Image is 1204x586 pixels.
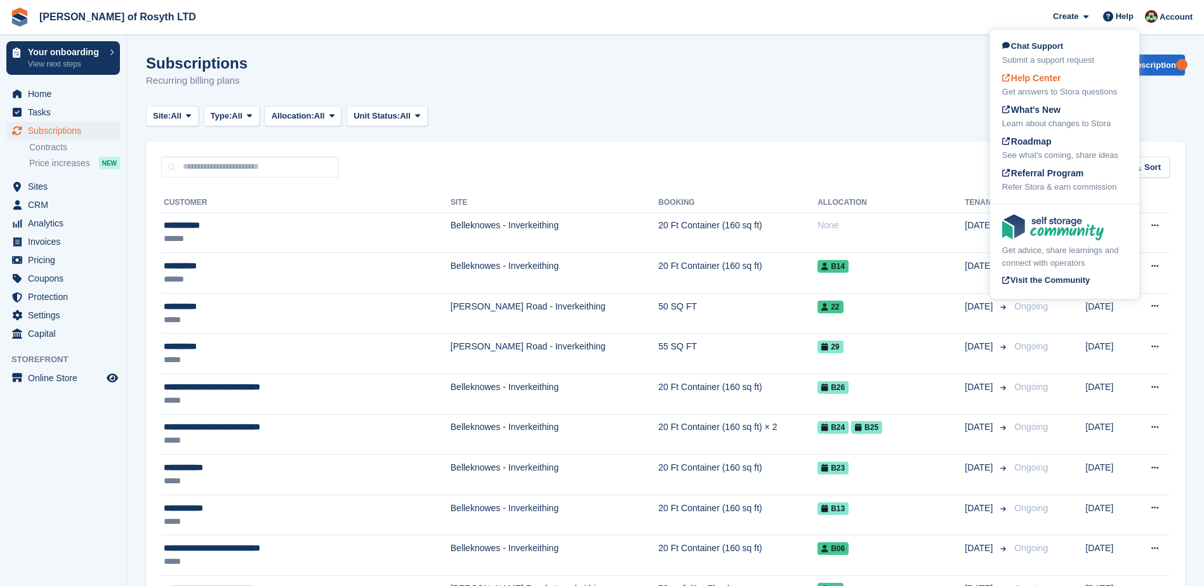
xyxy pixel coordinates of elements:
div: Tooltip anchor [1176,59,1187,70]
div: NEW [99,157,120,169]
th: Site [451,193,659,213]
td: [DATE] [1085,293,1134,334]
span: Capital [28,325,104,342]
button: Unit Status: All [347,106,427,127]
span: Ongoing [1014,301,1048,311]
td: [PERSON_NAME] Road - Inverkeithing [451,334,659,374]
span: [DATE] [965,300,995,313]
div: Refer Stora & earn commission [1002,181,1127,193]
span: Ongoing [1014,543,1048,553]
a: menu [6,178,120,195]
th: Customer [161,193,451,213]
span: Help [1116,10,1134,23]
span: Account [1160,11,1193,23]
span: 29 [817,341,843,353]
a: [PERSON_NAME] of Rosyth LTD [34,6,201,27]
td: Belleknowes - Inverkeithing [451,414,659,455]
span: B25 [851,421,882,434]
a: Roadmap See what's coming, share ideas [1002,135,1127,162]
a: Preview store [105,370,120,386]
a: menu [6,103,120,121]
span: [DATE] [965,420,995,434]
td: 20 Ft Container (160 sq ft) × 2 [658,414,817,455]
td: 50 SQ FT [658,293,817,334]
td: 20 Ft Container (160 sq ft) [658,455,817,495]
span: All [314,110,325,122]
p: Recurring billing plans [146,74,248,88]
a: Help Center Get answers to Stora questions [1002,72,1127,98]
span: Ongoing [1014,422,1048,432]
td: [DATE] [1085,374,1134,415]
a: menu [6,325,120,342]
a: menu [6,251,120,269]
span: Invoices [28,233,104,251]
a: menu [6,270,120,287]
button: Allocation: All [265,106,342,127]
td: [PERSON_NAME] Road - Inverkeithing [451,293,659,334]
span: [DATE] [965,502,995,515]
span: Referral Program [1002,168,1083,178]
span: Coupons [28,270,104,287]
p: Your onboarding [28,48,103,56]
td: [DATE] [1085,414,1134,455]
td: 20 Ft Container (160 sq ft) [658,253,817,294]
td: [DATE] [1085,495,1134,535]
span: All [171,110,182,122]
a: menu [6,369,120,387]
td: 55 SQ FT [658,334,817,374]
td: Belleknowes - Inverkeithing [451,455,659,495]
td: Belleknowes - Inverkeithing [451,374,659,415]
a: menu [6,196,120,214]
div: Submit a support request [1002,54,1127,67]
span: [DATE] [965,340,995,353]
span: Ongoing [1014,341,1048,351]
span: [DATE] [965,219,995,232]
span: Roadmap [1002,136,1052,146]
a: menu [6,85,120,103]
td: Belleknowes - Inverkeithing [451,212,659,253]
span: Subscriptions [28,122,104,140]
img: stora-icon-8386f47178a22dfd0bd8f6a31ec36ba5ce8667c1dd55bd0f319d3a0aa187defe.svg [10,8,29,27]
td: [DATE] [1085,455,1134,495]
span: [DATE] [965,381,995,394]
span: B06 [817,542,849,555]
td: [DATE] [1085,535,1134,576]
th: Tenancy [965,193,1009,213]
span: B24 [817,421,849,434]
td: 20 Ft Container (160 sq ft) [658,212,817,253]
span: [DATE] [965,542,995,555]
div: Get answers to Stora questions [1002,86,1127,98]
h1: Subscriptions [146,55,248,72]
td: Belleknowes - Inverkeithing [451,253,659,294]
span: [DATE] [965,259,995,273]
span: Home [28,85,104,103]
span: Ongoing [1014,503,1048,513]
div: Get advice, share learnings and connect with operators [1002,244,1127,269]
span: Sort [1144,161,1161,174]
a: menu [6,288,120,306]
a: Get advice, share learnings and connect with operators Visit the Community [1002,214,1127,289]
img: Anne Thomson [1145,10,1158,23]
td: Belleknowes - Inverkeithing [451,535,659,576]
a: menu [6,306,120,324]
button: Site: All [146,106,199,127]
th: Allocation [817,193,965,213]
td: Belleknowes - Inverkeithing [451,495,659,535]
span: [DATE] [965,461,995,474]
a: menu [6,233,120,251]
a: What's New Learn about changes to Stora [1002,103,1127,130]
span: Chat Support [1002,41,1063,51]
td: [DATE] [1085,334,1134,374]
div: See what's coming, share ideas [1002,149,1127,162]
span: CRM [28,196,104,214]
img: community-logo-e120dcb29bea30313fccf008a00513ea5fe9ad107b9d62852cae38739ed8438e.svg [1002,214,1104,240]
span: Analytics [28,214,104,232]
a: menu [6,214,120,232]
span: Settings [28,306,104,324]
span: All [400,110,411,122]
a: Your onboarding View next steps [6,41,120,75]
span: Ongoing [1014,462,1048,472]
button: Type: All [204,106,260,127]
span: Ongoing [1014,382,1048,392]
th: Booking [658,193,817,213]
